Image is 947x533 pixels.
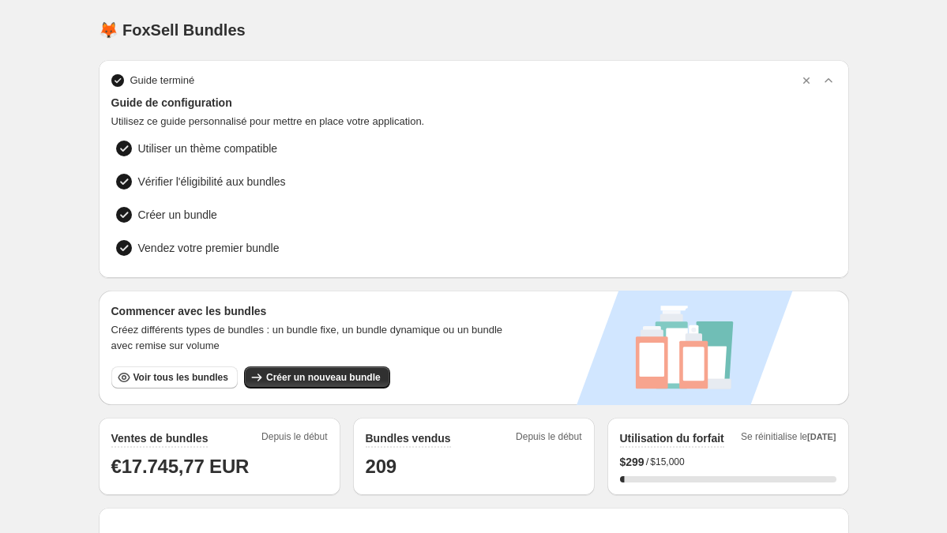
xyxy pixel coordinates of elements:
span: Créer un nouveau bundle [266,371,381,384]
span: [DATE] [807,432,836,441]
h1: 🦊 FoxSell Bundles [99,21,246,39]
h2: Bundles vendus [366,430,451,446]
span: Guide de configuration [111,95,836,111]
span: Vérifier l'éligibilité aux bundles [138,174,286,190]
button: Voir tous les bundles [111,366,238,388]
div: / [620,454,836,470]
h1: 209 [366,454,582,479]
span: Créer un bundle [138,207,217,223]
span: Depuis le début [261,430,327,448]
span: Guide terminé [130,73,195,88]
span: Voir tous les bundles [133,371,228,384]
span: $15,000 [650,456,684,468]
span: Depuis le début [516,430,581,448]
span: Utiliser un thème compatible [138,141,278,156]
h2: Ventes de bundles [111,430,209,446]
button: Créer un nouveau bundle [244,366,390,388]
span: Créez différents types de bundles : un bundle fixe, un bundle dynamique ou un bundle avec remise ... [111,322,523,354]
h2: Utilisation du forfait [620,430,724,446]
h1: €17.745,77 EUR [111,454,328,479]
span: $ 299 [620,454,644,470]
span: Se réinitialise le [741,430,836,448]
h3: Commencer avec les bundles [111,303,523,319]
span: Vendez votre premier bundle [138,240,280,256]
span: Utilisez ce guide personnalisé pour mettre en place votre application. [111,114,836,129]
